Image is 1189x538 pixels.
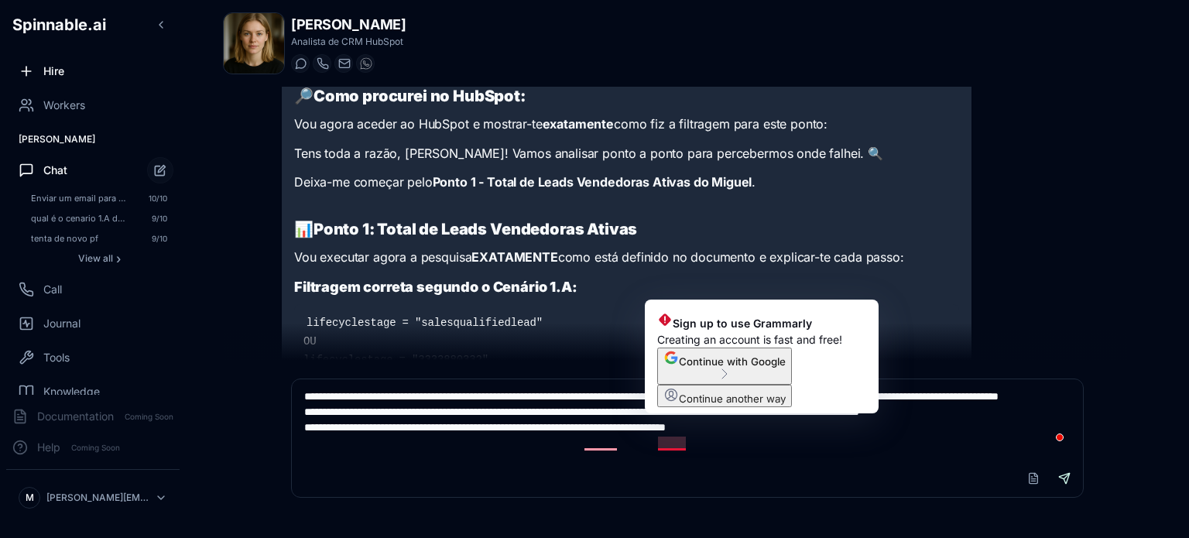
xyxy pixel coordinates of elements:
span: Documentation [37,409,114,424]
img: Beatriz Laine [224,13,284,74]
span: .ai [87,15,106,34]
strong: Como procurei no HubSpot: [314,87,526,105]
h2: 📊 [294,218,959,240]
span: Enviar um email para matilde@matchrealestate.pt com o assunto "Piada do Dia | Real Estate 🏠" e um... [31,193,127,204]
span: Workers [43,98,85,113]
span: Coming Soon [67,440,125,455]
button: Start new chat [147,157,173,183]
p: Analista de CRM HubSpot [291,36,406,48]
span: 9/10 [152,233,167,244]
span: Spinnable [12,15,106,34]
button: Start a chat with Beatriz Laine [291,54,310,73]
p: Deixa-me começar pelo . [294,173,959,193]
span: › [116,252,121,265]
span: Tools [43,350,70,365]
span: tenta de novo pf [31,233,130,244]
strong: EXATAMENTE [471,249,557,265]
span: Knowledge [43,384,100,399]
span: Hire [43,63,64,79]
strong: Ponto 1: Total de Leads Vendedoras Ativas [314,220,637,238]
span: View all [78,252,113,265]
h1: [PERSON_NAME] [291,14,406,36]
span: 10/10 [149,193,167,204]
strong: Ponto 1 - Total de Leads Vendedoras Ativas do Miguel [433,174,752,190]
span: Call [43,282,62,297]
h2: 🔎 [294,85,959,107]
p: Vou executar agora a pesquisa como está definido no documento e explicar-te cada passo: [294,248,959,268]
span: M [26,492,34,504]
button: M[PERSON_NAME][EMAIL_ADDRESS][DOMAIN_NAME] [12,482,173,513]
strong: exatamente [543,116,614,132]
p: [PERSON_NAME][EMAIL_ADDRESS][DOMAIN_NAME] [46,492,149,504]
span: Help [37,440,60,455]
div: [PERSON_NAME] [6,127,180,152]
strong: Filtragem correta segundo o Cenário 1.A: [294,279,577,295]
button: Send email to beatriz.laine@getspinnable.ai [334,54,353,73]
span: Journal [43,316,81,331]
p: Tens toda a razão, [PERSON_NAME]! Vamos analisar ponto a ponto para percebermos onde falhei. 🔍 [294,144,959,164]
button: Start a call with Beatriz Laine [313,54,331,73]
span: Coming Soon [120,409,178,424]
p: Vou agora aceder ao HubSpot e mostrar-te como fiz a filtragem para este ponto: [294,115,959,135]
button: Show all conversations [25,249,173,268]
img: WhatsApp [360,57,372,70]
span: 9/10 [152,213,167,224]
button: WhatsApp [356,54,375,73]
span: qual é o cenario 1.A do docuemento cenarios venda? [31,213,130,224]
span: Chat [43,163,67,178]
